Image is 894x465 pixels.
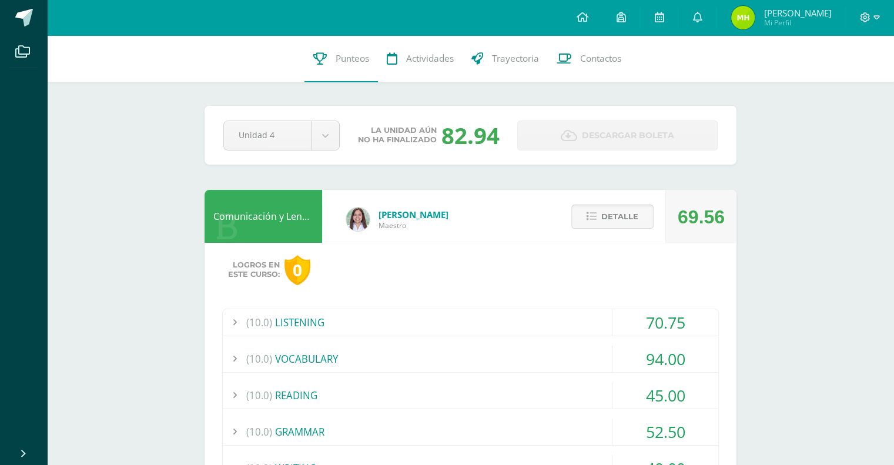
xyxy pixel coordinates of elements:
div: 52.50 [612,419,718,445]
span: La unidad aún no ha finalizado [358,126,437,145]
img: 8cfee9302e94c67f695fad48b611364c.png [731,6,755,29]
a: Trayectoria [463,35,548,82]
button: Detalle [571,205,654,229]
a: Punteos [304,35,378,82]
span: (10.0) [246,382,272,409]
span: Detalle [601,206,638,228]
span: Unidad 4 [239,121,296,149]
span: Contactos [580,52,621,65]
a: Unidad 4 [224,121,339,150]
div: 94.00 [612,346,718,372]
span: Descargar boleta [582,121,674,150]
div: GRAMMAR [223,419,718,445]
div: READING [223,382,718,409]
div: LISTENING [223,309,718,336]
span: Punteos [336,52,369,65]
div: 70.75 [612,309,718,336]
span: Mi Perfil [764,18,831,28]
div: 69.56 [678,190,725,243]
span: Actividades [406,52,454,65]
span: Maestro [379,220,448,230]
span: (10.0) [246,419,272,445]
span: (10.0) [246,346,272,372]
div: 0 [284,255,310,285]
div: 45.00 [612,382,718,409]
span: Logros en este curso: [228,260,280,279]
a: Contactos [548,35,630,82]
img: acecb51a315cac2de2e3deefdb732c9f.png [346,208,370,231]
div: VOCABULARY [223,346,718,372]
div: 82.94 [441,120,500,150]
span: [PERSON_NAME] [764,7,831,19]
span: Trayectoria [492,52,539,65]
a: Actividades [378,35,463,82]
span: [PERSON_NAME] [379,209,448,220]
div: Comunicación y Lenguaje L3 Inglés 4 [205,190,322,243]
span: (10.0) [246,309,272,336]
